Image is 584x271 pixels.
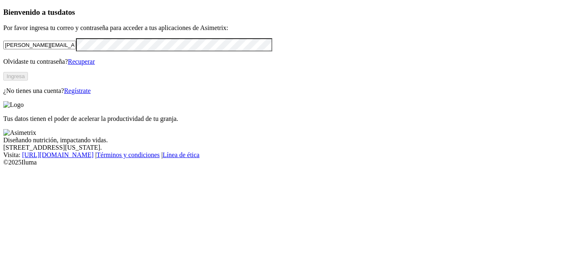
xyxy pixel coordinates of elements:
[3,101,24,109] img: Logo
[3,159,581,166] div: © 2025 Iluma
[3,58,581,65] p: Olvidaste tu contraseña?
[3,41,76,49] input: Tu correo
[97,151,160,158] a: Términos y condiciones
[64,87,91,94] a: Regístrate
[3,8,581,17] h3: Bienvenido a tus
[68,58,95,65] a: Recuperar
[57,8,75,16] span: datos
[3,115,581,123] p: Tus datos tienen el poder de acelerar la productividad de tu granja.
[3,72,28,81] button: Ingresa
[3,24,581,32] p: Por favor ingresa tu correo y contraseña para acceder a tus aplicaciones de Asimetrix:
[3,87,581,95] p: ¿No tienes una cuenta?
[163,151,200,158] a: Línea de ética
[3,151,581,159] div: Visita : | |
[3,144,581,151] div: [STREET_ADDRESS][US_STATE].
[22,151,94,158] a: [URL][DOMAIN_NAME]
[3,137,581,144] div: Diseñando nutrición, impactando vidas.
[3,129,36,137] img: Asimetrix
